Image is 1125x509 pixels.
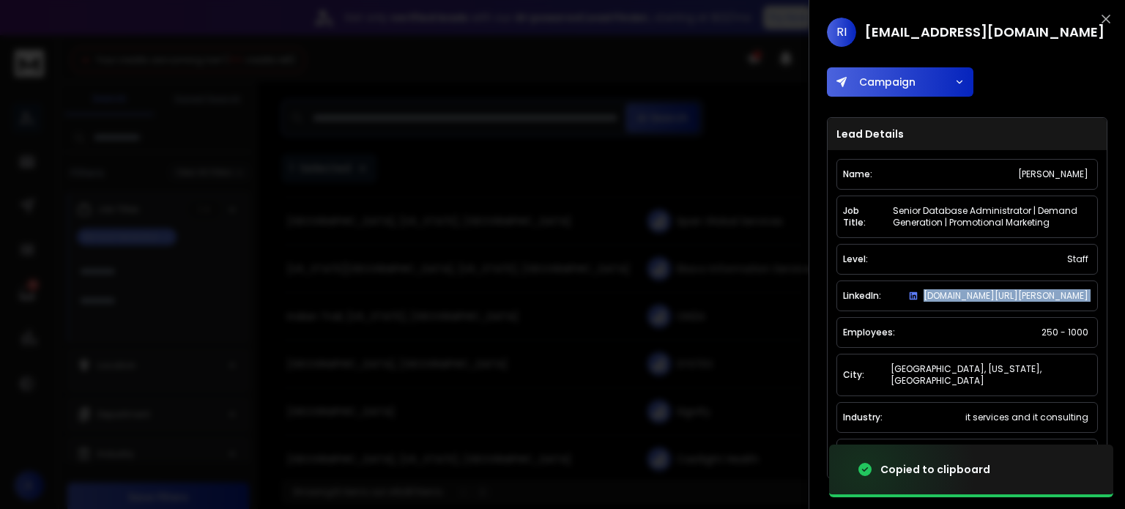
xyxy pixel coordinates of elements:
p: Name: [843,168,872,180]
div: Senior Database Administrator | Demand Generation | Promotional Marketing [890,202,1091,231]
span: RI [827,18,856,47]
p: Industry: [843,412,883,423]
div: [PERSON_NAME] [1015,166,1091,183]
div: it services and it consulting [962,409,1091,426]
p: LinkedIn: [843,290,881,302]
p: Employees: [843,327,895,338]
span: Campaign [853,75,916,89]
p: City: [843,369,864,381]
div: Staff [1064,250,1091,268]
div: Copied to clipboard [880,462,990,477]
h3: Lead Details [828,118,1107,150]
h1: [EMAIL_ADDRESS][DOMAIN_NAME] [865,22,1104,42]
div: 250 - 1000 [1039,324,1091,341]
p: Job Title: [843,205,866,229]
span: [DOMAIN_NAME][URL][PERSON_NAME] [924,290,1088,302]
div: [GEOGRAPHIC_DATA], [US_STATE], [GEOGRAPHIC_DATA] [888,360,1091,390]
p: Level: [843,253,868,265]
